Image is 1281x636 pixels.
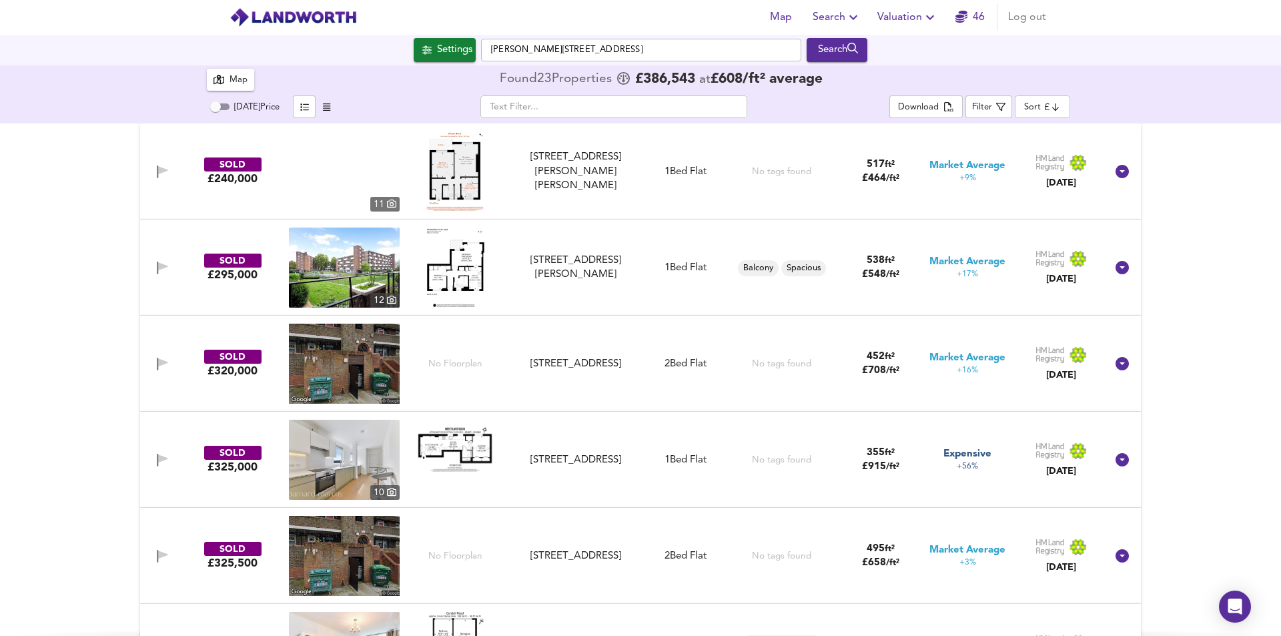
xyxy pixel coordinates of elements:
div: SOLD£325,000 property thumbnail 10 Floorplan[STREET_ADDRESS]1Bed FlatNo tags found355ft²£915/ft²E... [140,412,1141,508]
div: [DATE] [1035,368,1088,382]
a: 11 [289,131,400,212]
span: +16% [957,365,978,376]
span: £ 608 / ft² average [711,72,823,86]
div: £320,000 [207,364,258,378]
div: Sort [1015,95,1070,118]
span: £ 915 [862,462,899,472]
div: No tags found [752,454,811,466]
span: Log out [1008,8,1046,27]
span: ft² [885,448,895,457]
img: Land Registry [1035,154,1088,172]
div: Balcony [738,260,779,276]
span: ft² [885,160,895,169]
img: Land Registry [1035,539,1088,556]
div: Spacious [781,260,826,276]
div: No tags found [752,166,811,178]
div: No tags found [752,358,811,370]
div: Search [810,41,864,59]
div: [STREET_ADDRESS] [516,357,635,371]
svg: Show Details [1114,356,1130,372]
span: / ft² [886,366,899,375]
div: SOLD£295,000 property thumbnail 12 Floorplan[STREET_ADDRESS][PERSON_NAME]1Bed FlatBalconySpacious... [140,220,1141,316]
span: Market Average [929,543,1005,557]
span: / ft² [886,462,899,471]
div: [STREET_ADDRESS] [516,453,635,467]
span: Map [765,8,797,27]
button: 46 [949,4,991,31]
span: ft² [885,352,895,361]
div: Found 23 Propert ies [500,73,615,86]
img: Floorplan [426,131,484,212]
div: Flat 48, Aston House, Wandsworth Road, SW8 4ER [510,549,640,563]
div: £325,000 [207,460,258,474]
img: streetview [289,324,400,404]
img: Land Registry [1035,250,1088,268]
div: SOLD£325,500 No Floorplan[STREET_ADDRESS]2Bed FlatNo tags found495ft²£658/ft²Market Average+3%Lan... [140,508,1141,604]
div: SOLD [204,350,262,364]
span: +56% [957,461,978,472]
div: Map [230,73,248,88]
svg: Show Details [1114,260,1130,276]
span: 355 [867,448,885,458]
div: [DATE] [1035,464,1088,478]
span: / ft² [886,270,899,279]
span: ft² [885,256,895,265]
div: Sort [1024,101,1041,113]
span: 517 [867,160,885,170]
span: 538 [867,256,885,266]
a: property thumbnail 12 [289,228,400,308]
a: 46 [955,8,985,27]
div: No tags found [752,550,811,563]
div: Flat 14, Bonsor House, Patmore Estate, SW8 4UR [510,254,640,282]
div: SOLD [204,542,262,556]
span: Market Average [929,351,1005,365]
img: Floorplan [415,420,495,476]
div: 11 [370,197,400,212]
div: SOLD [204,446,262,460]
div: Flat 18, Aston House, Wandsworth Road, SW8 4ER [510,357,640,371]
div: Open Intercom Messenger [1219,591,1251,623]
span: Market Average [929,159,1005,173]
span: Expensive [943,447,991,461]
div: Settings [437,41,472,59]
span: 495 [867,544,885,554]
div: SOLD£320,000 No Floorplan[STREET_ADDRESS]2Bed FlatNo tags found452ft²£708/ft²Market Average+16%La... [140,316,1141,412]
span: / ft² [886,174,899,183]
button: Log out [1003,4,1051,31]
div: split button [889,95,962,118]
button: Valuation [872,4,943,31]
svg: Show Details [1114,164,1130,180]
div: [STREET_ADDRESS] [516,549,635,563]
div: Flat 18, West Elms Studios, 104a Stewarts Road, SW8 4UG [510,453,640,467]
button: Map [759,4,802,31]
div: Run Your Search [807,38,867,62]
img: property thumbnail [289,420,400,500]
img: logo [230,7,357,27]
svg: Show Details [1114,452,1130,468]
span: +17% [957,269,978,280]
div: [STREET_ADDRESS][PERSON_NAME][PERSON_NAME] [516,150,635,193]
button: Settings [414,38,476,62]
button: Map [207,69,254,91]
button: Download [889,95,962,118]
img: Floorplan [426,228,484,308]
img: Land Registry [1035,442,1088,460]
div: 1 Bed Flat [665,165,707,179]
div: £325,500 [207,556,258,571]
span: Valuation [877,8,938,27]
input: Text Filter... [480,95,747,118]
span: +9% [959,173,976,184]
button: Search [807,4,867,31]
div: £240,000 [207,172,258,186]
span: Balcony [738,262,779,274]
span: No Floorplan [428,550,482,563]
span: £ 386,543 [635,73,695,86]
img: property thumbnail [289,228,400,308]
div: [STREET_ADDRESS][PERSON_NAME] [516,254,635,282]
div: SOLD [204,157,262,172]
button: Search [807,38,867,62]
span: at [699,73,711,86]
span: ft² [885,545,895,553]
div: 2 Bed Flat [665,549,707,563]
img: streetview [289,516,400,596]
